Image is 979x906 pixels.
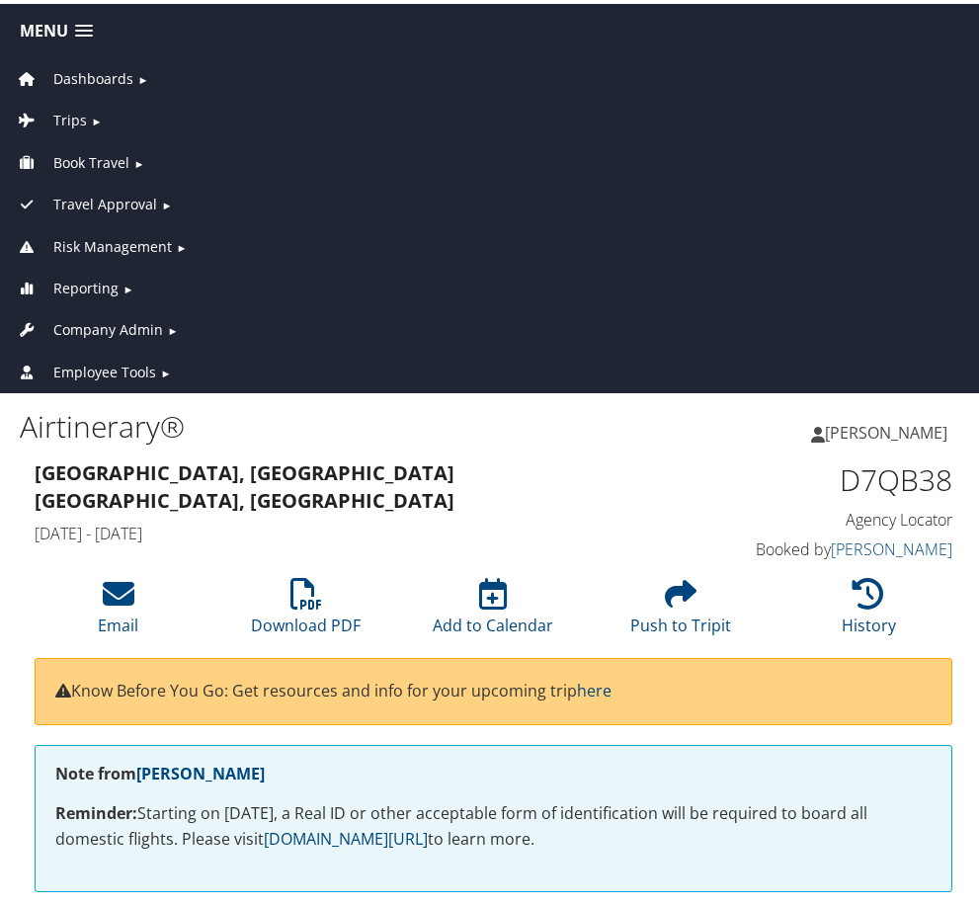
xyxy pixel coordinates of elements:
strong: Reminder: [55,798,137,820]
span: ► [167,319,178,334]
span: ► [137,68,148,83]
a: Reporting [15,275,119,293]
strong: [GEOGRAPHIC_DATA], [GEOGRAPHIC_DATA] [GEOGRAPHIC_DATA], [GEOGRAPHIC_DATA] [35,455,454,510]
a: Travel Approval [15,191,157,209]
span: ► [133,152,144,167]
a: Add to Calendar [433,585,553,632]
p: Know Before You Go: Get resources and info for your upcoming trip [55,675,932,700]
h1: Airtinerary® [20,402,494,444]
a: [PERSON_NAME] [831,535,952,556]
span: Trips [53,106,87,127]
span: Employee Tools [53,358,156,379]
span: ► [176,236,187,251]
a: Menu [10,11,103,43]
a: Risk Management [15,233,172,252]
h4: Agency Locator [666,505,952,527]
a: Push to Tripit [630,585,731,632]
span: Book Travel [53,148,129,170]
span: ► [161,194,172,208]
span: ► [160,362,171,376]
span: Company Admin [53,315,163,337]
a: History [842,585,896,632]
a: Company Admin [15,316,163,335]
span: Travel Approval [53,190,157,211]
a: Book Travel [15,149,129,168]
a: [DOMAIN_NAME][URL] [264,824,428,846]
a: [PERSON_NAME] [811,399,967,458]
span: ► [91,110,102,124]
a: Dashboards [15,65,133,84]
span: Reporting [53,274,119,295]
strong: Note from [55,759,265,781]
h4: Booked by [666,535,952,556]
span: Dashboards [53,64,133,86]
a: Trips [15,107,87,125]
a: here [577,676,612,698]
h1: D7QB38 [666,455,952,497]
span: [PERSON_NAME] [825,418,947,440]
a: Email [98,585,138,632]
span: Menu [20,18,68,37]
p: Starting on [DATE], a Real ID or other acceptable form of identification will be required to boar... [55,797,932,848]
a: Employee Tools [15,359,156,377]
h4: [DATE] - [DATE] [35,519,636,540]
a: Download PDF [251,585,361,632]
a: [PERSON_NAME] [136,759,265,781]
span: Risk Management [53,232,172,254]
span: ► [122,278,133,292]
